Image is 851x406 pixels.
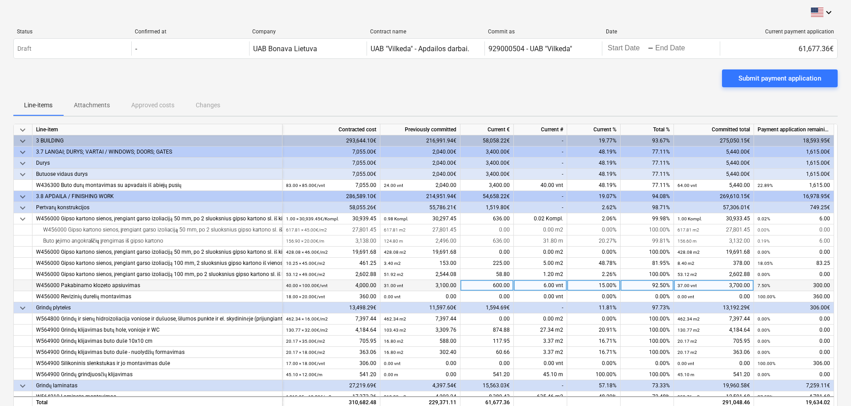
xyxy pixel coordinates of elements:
[286,258,376,269] div: 461.25
[460,269,514,280] div: 58.80
[488,28,599,35] div: Commit as
[674,146,754,158] div: 5,440.00€
[286,283,327,288] small: 40.00 × 100.00€ / vnt
[621,158,674,169] div: 77.11%
[36,191,278,202] div: 3.8 APDAILA / FINISHING WORK
[380,135,460,146] div: 216,991.94€
[758,269,830,280] div: 0.00
[384,239,403,244] small: 124.80 m
[758,350,770,355] small: 0.00%
[758,183,773,188] small: 22.89%
[286,261,325,266] small: 10.25 × 45.00€ / m2
[514,336,567,347] div: 3.37 m2
[567,124,621,135] div: Current %
[384,347,456,358] div: 302.40
[384,224,456,235] div: 27,801.45
[678,227,699,232] small: 617.81 m2
[758,325,830,336] div: 0.00
[758,347,830,358] div: 0.00
[758,250,770,255] small: 0.00%
[514,325,567,336] div: 27.34 m2
[758,272,770,277] small: 0.00%
[678,216,702,221] small: 1.00 Kompl.
[567,325,621,336] div: 20.91%
[384,336,456,347] div: 588.00
[514,380,567,391] div: -
[252,28,363,35] div: Company
[460,180,514,191] div: 3,400.00
[606,42,648,55] input: Start Date
[758,280,830,291] div: 300.00
[567,158,621,169] div: 48.19%
[567,247,621,258] div: 0.00%
[514,235,567,247] div: 31.80 m
[674,135,754,146] div: 275,050.15€
[621,202,674,213] div: 98.71%
[758,235,830,247] div: 6.00
[567,380,621,391] div: 57.18%
[567,358,621,369] div: 0.00%
[286,235,376,247] div: 3,138.00
[621,258,674,269] div: 81.95%
[738,73,821,84] div: Submit payment application
[678,358,750,369] div: 0.00
[514,202,567,213] div: -
[286,269,376,280] div: 2,602.88
[514,124,567,135] div: Current #
[384,280,456,291] div: 3,100.00
[460,158,514,169] div: 3,400.00€
[758,336,830,347] div: 0.00
[282,146,380,158] div: 7,055.00€
[514,291,567,302] div: 0.00 vnt
[460,325,514,336] div: 874.88
[567,224,621,235] div: 0.00%
[621,325,674,336] div: 100.00%
[286,328,328,333] small: 130.77 × 32.00€ / m2
[286,313,376,325] div: 7,397.44
[678,183,697,188] small: 64.00 vnt
[460,191,514,202] div: 54,658.22€
[621,247,674,258] div: 100.00%
[282,124,380,135] div: Contracted cost
[678,283,697,288] small: 37.00 vnt
[384,250,406,255] small: 428.08 m2
[514,247,567,258] div: 0.00 m2
[621,280,674,291] div: 92.50%
[621,224,674,235] div: 100.00%
[286,339,325,344] small: 20.17 × 35.00€ / m2
[380,302,460,313] div: 11,597.60€
[567,169,621,180] div: 48.19%
[514,358,567,369] div: 0.00 vnt
[384,261,401,266] small: 3.40 m2
[74,101,110,110] p: Attachments
[36,302,278,313] div: Grindų plytelės
[567,258,621,269] div: 48.78%
[286,350,325,355] small: 20.17 × 18.00€ / m2
[514,191,567,202] div: -
[621,336,674,347] div: 100.00%
[678,347,750,358] div: 363.06
[758,261,773,266] small: 18.05%
[24,101,52,110] p: Line-items
[758,339,770,344] small: 0.00%
[17,147,28,158] span: keyboard_arrow_down
[36,313,278,325] div: W564800 Grindų ir sienų hidroizoliacija voniose ir dušuose, šilumos punkte ir el. skydininėje (pr...
[758,239,770,244] small: 0.19%
[282,191,380,202] div: 286,589.10€
[36,146,278,158] div: 3.7 LANGAI; DURYS; VARTAI / WINDOWS; DOORS; GATES
[621,235,674,247] div: 99.81%
[488,45,572,53] div: 929000504 - UAB "Vilkeda"
[286,280,376,291] div: 4,000.00
[384,328,406,333] small: 103.43 m2
[514,302,567,313] div: -
[567,191,621,202] div: 19.07%
[758,291,830,302] div: 360.00
[621,391,674,402] div: 72.48%
[460,302,514,313] div: 1,594.69€
[36,224,278,235] div: W456000 Gipso kartono sienos, įrengiant garso izoliaciją 50 mm, po 2 sluoksnius gipso kartono sl....
[567,336,621,347] div: 16.71%
[380,380,460,391] div: 4,397.54€
[36,213,278,224] div: W456000 Gipso kartono sienos, įrengiant garso izoliaciją 50 mm, po 2 sluoksnius gipso kartono sl....
[514,224,567,235] div: 0.00 m2
[460,146,514,158] div: 3,400.00€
